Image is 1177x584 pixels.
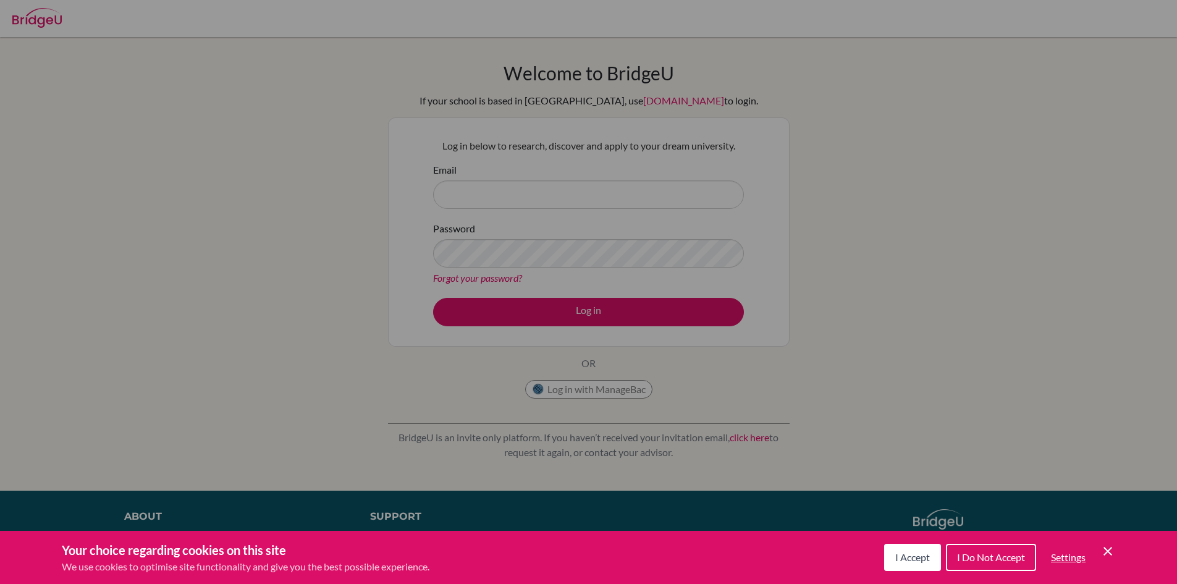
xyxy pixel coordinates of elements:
span: I Do Not Accept [957,551,1025,563]
span: I Accept [895,551,930,563]
button: Save and close [1100,544,1115,559]
span: Settings [1051,551,1086,563]
h3: Your choice regarding cookies on this site [62,541,429,559]
button: I Accept [884,544,941,571]
button: I Do Not Accept [946,544,1036,571]
button: Settings [1041,545,1095,570]
p: We use cookies to optimise site functionality and give you the best possible experience. [62,559,429,574]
